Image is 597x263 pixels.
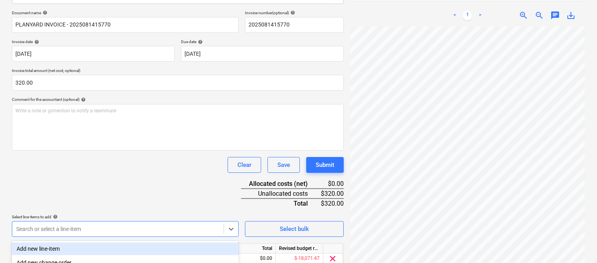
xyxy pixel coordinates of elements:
span: save_alt [566,11,576,20]
input: Document name [12,17,239,33]
input: Invoice total amount (net cost, optional) [12,75,344,91]
div: Add new line-item [12,242,239,255]
button: Clear [228,157,261,173]
div: Due date [181,39,344,44]
div: Submit [316,160,334,170]
span: zoom_in [519,11,528,20]
span: help [289,10,295,15]
span: help [41,10,47,15]
button: Submit [306,157,344,173]
a: Page 1 is your current page [463,11,472,20]
span: zoom_out [535,11,544,20]
input: Invoice date not specified [12,46,175,62]
iframe: Chat Widget [557,225,597,263]
input: Due date not specified [181,46,344,62]
div: Select bulk [280,224,309,234]
div: Unallocated costs [241,189,320,199]
span: help [79,97,86,102]
div: Revised budget remaining [276,244,323,254]
a: Next page [475,11,485,20]
span: help [33,40,39,44]
div: $0.00 [320,179,344,189]
button: Save [267,157,300,173]
input: Invoice number [245,17,344,33]
div: Comment for the accountant (optional) [12,97,344,102]
div: Total [241,199,320,208]
a: Previous page [450,11,460,20]
span: help [196,40,203,44]
button: Select bulk [245,221,344,237]
div: Document name [12,10,239,15]
div: $320.00 [320,199,344,208]
div: Invoice number (optional) [245,10,344,15]
div: Allocated costs (net) [241,179,320,189]
p: Invoice total amount (net cost, optional) [12,68,344,75]
div: Clear [237,160,251,170]
span: chat [550,11,560,20]
div: Invoice date [12,39,175,44]
div: Save [277,160,290,170]
div: Select line-items to add [12,214,239,219]
span: help [51,214,58,219]
div: $320.00 [320,189,344,199]
div: Total [228,244,276,254]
